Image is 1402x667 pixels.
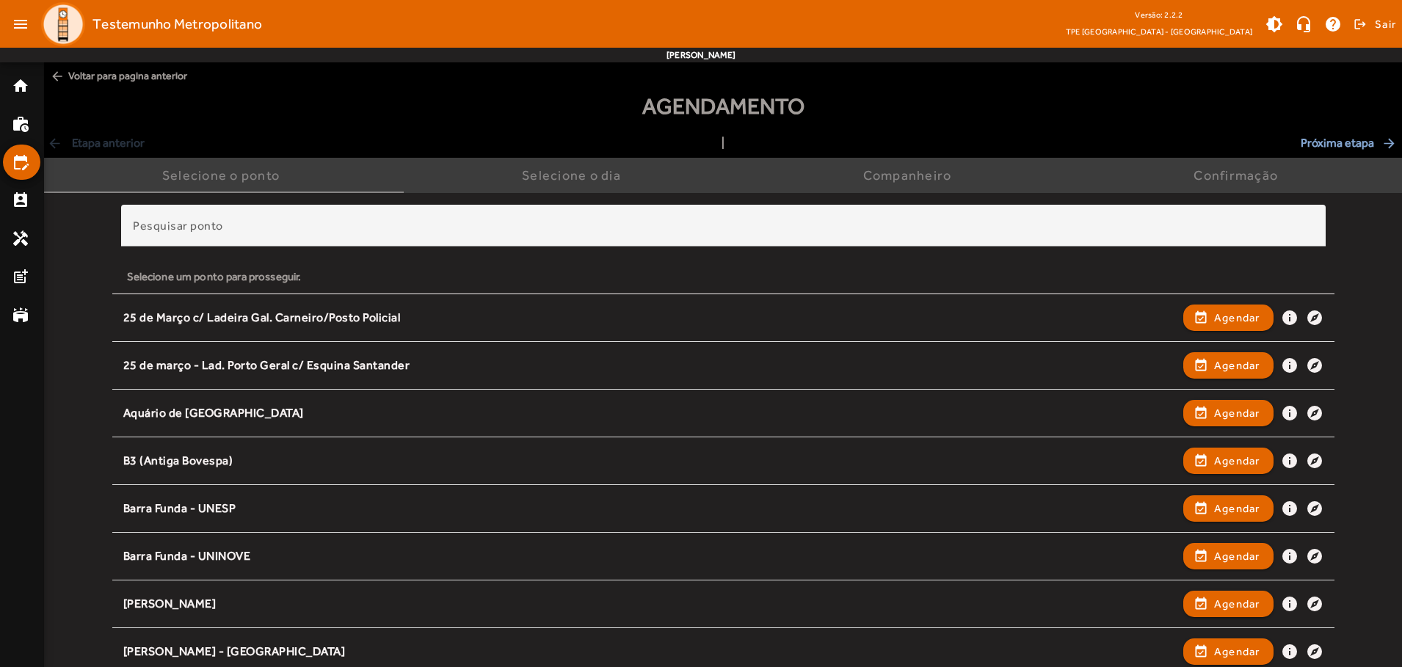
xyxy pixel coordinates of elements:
div: Selecione o dia [522,168,627,183]
span: | [722,134,724,152]
span: Testemunho Metropolitano [92,12,262,36]
mat-icon: stadium [12,306,29,324]
mat-icon: info [1281,643,1299,660]
div: Confirmação [1194,168,1284,183]
div: Barra Funda - UNESP [123,501,1176,517]
span: Agendar [1214,452,1260,470]
mat-label: Pesquisar ponto [133,219,223,233]
mat-icon: work_history [12,115,29,133]
mat-icon: info [1281,452,1299,470]
mat-icon: info [1281,595,1299,613]
div: Selecione o ponto [162,168,286,183]
mat-icon: handyman [12,230,29,247]
span: Agendar [1214,500,1260,517]
div: Barra Funda - UNINOVE [123,549,1176,564]
div: [PERSON_NAME] - [GEOGRAPHIC_DATA] [123,644,1176,660]
mat-icon: info [1281,357,1299,374]
mat-icon: arrow_back [50,69,65,84]
span: Agendar [1214,357,1260,374]
a: Testemunho Metropolitano [35,2,262,46]
button: Agendar [1183,638,1274,665]
mat-icon: post_add [12,268,29,285]
mat-icon: info [1281,547,1299,565]
div: Companheiro [863,168,958,183]
mat-icon: info [1281,309,1299,327]
span: Agendar [1214,547,1260,565]
img: Logo TPE [41,2,85,46]
button: Agendar [1183,305,1274,331]
button: Agendar [1183,543,1274,569]
mat-icon: arrow_forward [1381,136,1399,150]
span: Próxima etapa [1301,134,1399,152]
button: Agendar [1183,591,1274,617]
div: B3 (Antiga Bovespa) [123,453,1176,469]
button: Agendar [1183,448,1274,474]
button: Agendar [1183,352,1274,379]
button: Agendar [1183,400,1274,426]
mat-icon: explore [1306,357,1323,374]
button: Agendar [1183,495,1274,522]
div: 25 de março - Lad. Porto Geral c/ Esquina Santander [123,358,1176,373]
span: Sair [1375,12,1396,36]
mat-icon: explore [1306,309,1323,327]
mat-icon: info [1281,404,1299,422]
span: Agendar [1214,643,1260,660]
mat-icon: menu [6,10,35,39]
mat-icon: explore [1306,452,1323,470]
button: Sair [1351,13,1396,35]
mat-icon: edit_calendar [12,153,29,171]
span: Agendar [1214,309,1260,327]
mat-icon: explore [1306,643,1323,660]
mat-icon: explore [1306,500,1323,517]
span: Agendar [1214,404,1260,422]
div: [PERSON_NAME] [123,597,1176,612]
mat-icon: explore [1306,547,1323,565]
mat-icon: explore [1306,404,1323,422]
span: Agendamento [642,90,804,123]
span: TPE [GEOGRAPHIC_DATA] - [GEOGRAPHIC_DATA] [1066,24,1252,39]
span: Voltar para pagina anterior [44,62,1402,90]
div: Versão: 2.2.2 [1066,6,1252,24]
mat-icon: info [1281,500,1299,517]
div: Selecione um ponto para prosseguir. [127,269,1320,285]
div: 25 de Março c/ Ladeira Gal. Carneiro/Posto Policial [123,310,1176,326]
span: Agendar [1214,595,1260,613]
mat-icon: home [12,77,29,95]
mat-icon: explore [1306,595,1323,613]
div: Aquário de [GEOGRAPHIC_DATA] [123,406,1176,421]
mat-icon: perm_contact_calendar [12,192,29,209]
